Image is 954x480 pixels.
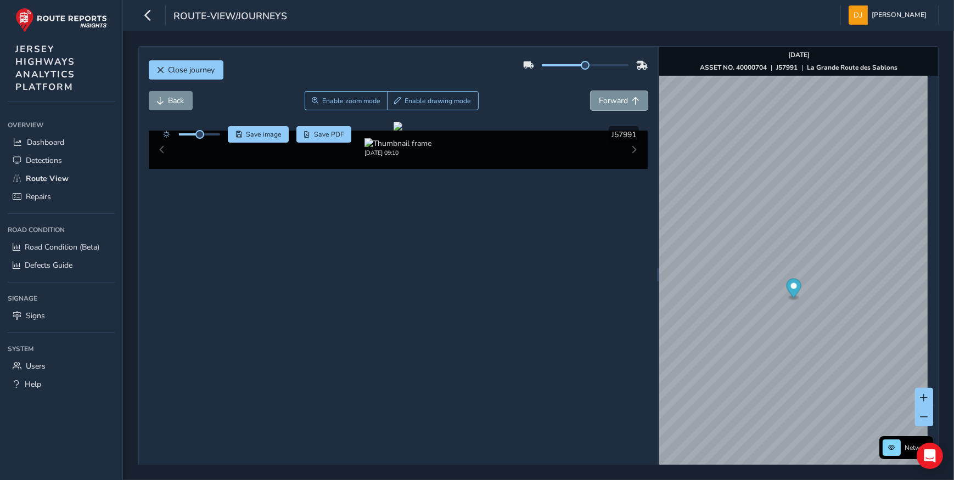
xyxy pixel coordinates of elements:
[787,279,801,301] div: Map marker
[149,91,193,110] button: Back
[8,375,115,393] a: Help
[25,260,72,270] span: Defects Guide
[296,126,352,143] button: PDF
[917,443,943,469] div: Open Intercom Messenger
[246,130,282,139] span: Save image
[611,129,636,140] span: J57991
[700,63,897,72] div: | |
[8,256,115,274] a: Defects Guide
[169,65,215,75] span: Close journey
[314,130,344,139] span: Save PDF
[8,133,115,151] a: Dashboard
[849,5,930,25] button: [PERSON_NAME]
[322,97,380,105] span: Enable zoom mode
[8,222,115,238] div: Road Condition
[872,5,927,25] span: [PERSON_NAME]
[228,126,289,143] button: Save
[149,60,223,80] button: Close journey
[405,97,471,105] span: Enable drawing mode
[849,5,868,25] img: diamond-layout
[776,63,798,72] strong: J57991
[807,63,897,72] strong: La Grande Route des Sablons
[599,95,628,106] span: Forward
[905,443,930,452] span: Network
[364,138,431,149] img: Thumbnail frame
[8,117,115,133] div: Overview
[173,9,287,25] span: route-view/journeys
[305,91,388,110] button: Zoom
[26,155,62,166] span: Detections
[8,307,115,325] a: Signs
[26,173,69,184] span: Route View
[8,341,115,357] div: System
[26,191,51,202] span: Repairs
[700,63,767,72] strong: ASSET NO. 40000704
[8,170,115,188] a: Route View
[26,310,45,321] span: Signs
[8,151,115,170] a: Detections
[15,8,107,32] img: rr logo
[169,95,184,106] span: Back
[26,361,46,371] span: Users
[8,188,115,206] a: Repairs
[8,290,115,307] div: Signage
[591,91,648,110] button: Forward
[364,149,431,157] div: [DATE] 09:10
[25,379,41,389] span: Help
[27,137,64,148] span: Dashboard
[15,43,75,93] span: JERSEY HIGHWAYS ANALYTICS PLATFORM
[387,91,479,110] button: Draw
[8,357,115,375] a: Users
[788,50,810,59] strong: [DATE]
[8,238,115,256] a: Road Condition (Beta)
[25,242,99,252] span: Road Condition (Beta)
